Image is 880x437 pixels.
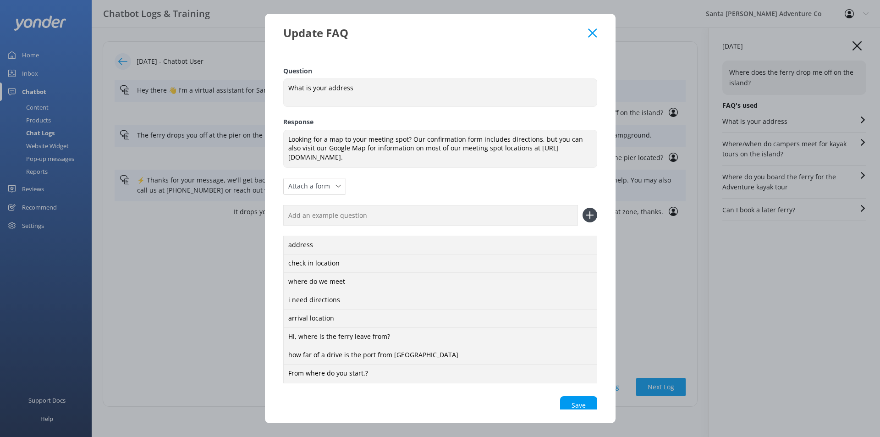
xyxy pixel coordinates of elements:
[283,25,588,40] div: Update FAQ
[283,309,597,328] div: arrival location
[283,78,597,107] textarea: What is your address
[283,66,597,76] label: Question
[288,181,335,191] span: Attach a form
[560,396,597,415] button: Save
[283,272,597,292] div: where do we meet
[588,28,597,38] button: Close
[283,327,597,347] div: Hi, where is the ferry leave from?
[283,364,597,383] div: From where do you start.?
[283,291,597,310] div: i need directions
[283,346,597,365] div: how far of a drive is the port from [GEOGRAPHIC_DATA]
[283,205,578,226] input: Add an example question
[283,130,597,168] textarea: Looking for a map to your meeting spot? Our confirmation form includes directions, but you can al...
[283,236,597,255] div: address
[283,117,597,127] label: Response
[283,254,597,273] div: check in location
